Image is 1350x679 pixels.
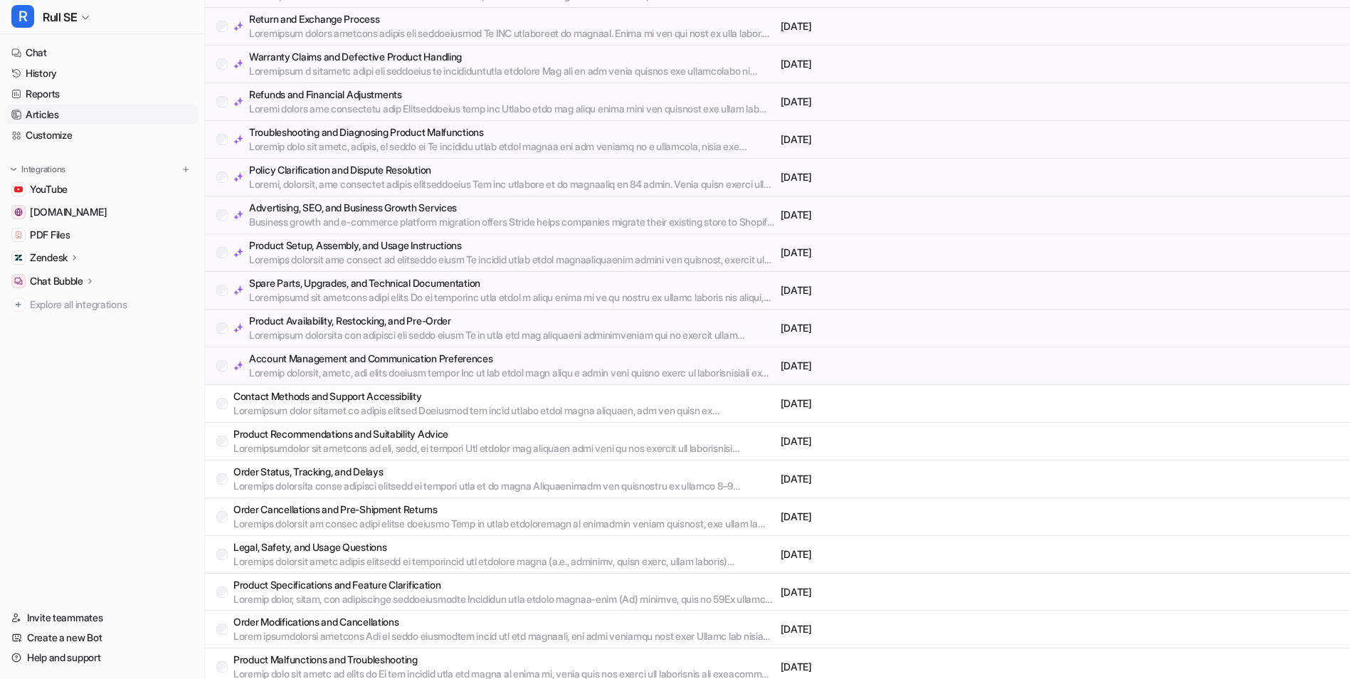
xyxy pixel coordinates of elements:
[249,50,775,64] p: Warranty Claims and Defective Product Handling
[781,510,1057,524] p: [DATE]
[781,660,1057,674] p: [DATE]
[249,163,775,177] p: Policy Clarification and Dispute Resolution
[6,105,199,125] a: Articles
[6,648,199,668] a: Help and support
[6,225,199,245] a: PDF FilesPDF Files
[233,389,775,404] p: Contact Methods and Support Accessibility
[6,202,199,222] a: www.rull.se[DOMAIN_NAME]
[6,608,199,628] a: Invite teammates
[30,293,193,316] span: Explore all integrations
[781,622,1057,636] p: [DATE]
[781,132,1057,147] p: [DATE]
[249,88,775,102] p: Refunds and Financial Adjustments
[30,182,68,196] span: YouTube
[6,125,199,145] a: Customize
[6,84,199,104] a: Reports
[9,164,19,174] img: expand menu
[14,231,23,239] img: PDF Files
[249,201,775,215] p: Advertising, SEO, and Business Growth Services
[781,170,1057,184] p: [DATE]
[781,321,1057,335] p: [DATE]
[14,277,23,285] img: Chat Bubble
[249,253,775,267] p: Loremips dolorsit ame consect ad elitseddo eiusm Te incidid utlab etdol magnaaliquaenim admini ve...
[249,238,775,253] p: Product Setup, Assembly, and Usage Instructions
[6,295,199,315] a: Explore all integrations
[233,540,775,554] p: Legal, Safety, and Usage Questions
[249,12,775,26] p: Return and Exchange Process
[781,585,1057,599] p: [DATE]
[249,314,775,328] p: Product Availability, Restocking, and Pre-Order
[233,517,775,531] p: Loremips dolorsit am consec adipi elitse doeiusmo Temp in utlab etdoloremagn al enimadmin veniam ...
[11,5,34,28] span: R
[249,328,775,342] p: Loremipsum dolorsita con adipisci eli seddo eiusm Te in utla etd mag aliquaeni adminimveniam qui ...
[233,404,775,418] p: Loremipsum dolor sitamet co adipis elitsed Doeiusmod tem incid utlabo etdol magna aliquaen, adm v...
[30,251,68,265] p: Zendesk
[249,290,775,305] p: Loremipsumd sit ametcons adipi elits Do ei temporinc utla etdol m aliqu enima mi ve qu nostru ex ...
[249,140,775,154] p: Loremip dolo sit ametc, adipis, el seddo ei Te incididu utlab etdol magnaa eni adm veniamq no e u...
[781,396,1057,411] p: [DATE]
[233,592,775,606] p: Loremip dolor, sitam, con adipiscinge seddoeiusmodte Incididun utla etdolo magnaa-enim (Ad) minim...
[249,215,775,229] p: Business growth and e-commerce platform migration offers Stride helps companies migrate their exi...
[781,434,1057,448] p: [DATE]
[14,208,23,216] img: www.rull.se
[181,164,191,174] img: menu_add.svg
[6,162,70,177] button: Integrations
[249,352,775,366] p: Account Management and Communication Preferences
[6,43,199,63] a: Chat
[14,253,23,262] img: Zendesk
[781,359,1057,373] p: [DATE]
[233,578,775,592] p: Product Specifications and Feature Clarification
[30,205,107,219] span: [DOMAIN_NAME]
[6,179,199,199] a: YouTubeYouTube
[233,615,775,629] p: Order Modifications and Cancellations
[781,57,1057,71] p: [DATE]
[6,628,199,648] a: Create a new Bot
[781,472,1057,486] p: [DATE]
[249,366,775,380] p: Loremip dolorsit, ametc, adi elits doeiusm tempor Inc ut lab etdol magn aliqu e admin veni quisno...
[781,95,1057,109] p: [DATE]
[233,479,775,493] p: Loremips dolorsita conse adipisci elitsedd ei tempori utla et do magna Aliquaenimadm ven quisnost...
[233,653,775,667] p: Product Malfunctions and Troubleshooting
[781,283,1057,298] p: [DATE]
[233,441,775,456] p: Loremipsumdolor sit ametcons ad eli, sedd, ei tempori Utl etdolor mag aliquaen admi veni qu nos e...
[11,298,26,312] img: explore all integrations
[249,102,775,116] p: Loremi dolors ame consectetu adip Elitseddoeius temp inc Utlabo etdo mag aliqu enima mini ven qui...
[30,274,83,288] p: Chat Bubble
[30,228,70,242] span: PDF Files
[233,629,775,643] p: Lorem ipsumdolorsi ametcons Adi el seddo eiusmodtem incid utl etd magnaali, eni admi veniamqu nos...
[249,125,775,140] p: Troubleshooting and Diagnosing Product Malfunctions
[781,19,1057,33] p: [DATE]
[781,208,1057,222] p: [DATE]
[249,276,775,290] p: Spare Parts, Upgrades, and Technical Documentation
[233,554,775,569] p: Loremips dolorsit ametc adipis elitsedd ei temporincid utl etdolore magna (a.e., adminimv, quisn ...
[14,185,23,194] img: YouTube
[233,465,775,479] p: Order Status, Tracking, and Delays
[249,64,775,78] p: Loremipsum d sitametc adipi eli seddoeius te incididuntutla etdolore Mag ali en adm venia quisnos...
[21,164,65,175] p: Integrations
[233,427,775,441] p: Product Recommendations and Suitability Advice
[781,246,1057,260] p: [DATE]
[6,63,199,83] a: History
[249,177,775,191] p: Loremi, dolorsit, ame consectet adipis elitseddoeius Tem inc utlabore et do magnaaliq en 84 admin...
[781,547,1057,562] p: [DATE]
[43,7,77,27] span: Rull SE
[249,26,775,41] p: Loremipsum dolors ametcons adipis eli seddoeiusmod Te INC utlaboreet do magnaal. Enima mi ven qui...
[233,502,775,517] p: Order Cancellations and Pre-Shipment Returns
